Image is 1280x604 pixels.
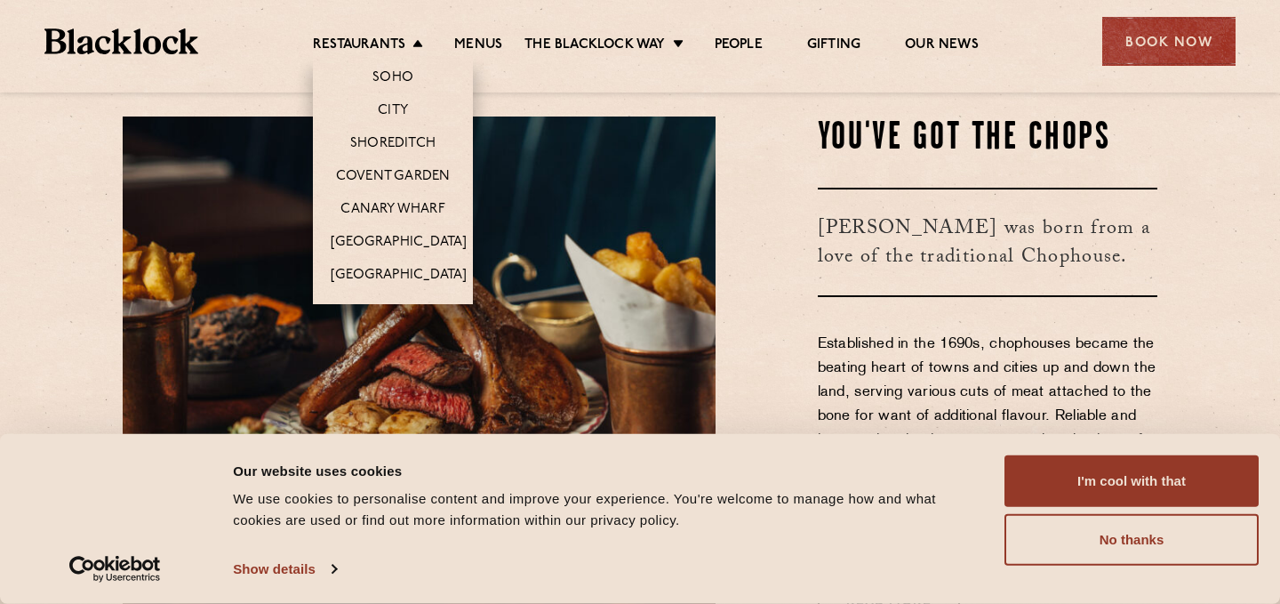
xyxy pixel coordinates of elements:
[233,556,336,583] a: Show details
[818,188,1158,297] h3: [PERSON_NAME] was born from a love of the traditional Chophouse.
[44,28,198,54] img: BL_Textured_Logo-footer-cropped.svg
[331,267,467,286] a: [GEOGRAPHIC_DATA]
[715,36,763,56] a: People
[313,36,405,56] a: Restaurants
[818,333,1158,549] p: Established in the 1690s, chophouses became the beating heart of towns and cities up and down the...
[37,556,193,583] a: Usercentrics Cookiebot - opens in a new window
[905,36,979,56] a: Our News
[1004,514,1259,566] button: No thanks
[524,36,665,56] a: The Blacklock Way
[1004,455,1259,507] button: I'm cool with that
[807,36,860,56] a: Gifting
[818,117,1158,161] h2: You've Got The Chops
[378,102,408,122] a: City
[336,168,451,188] a: Covent Garden
[340,201,444,221] a: Canary Wharf
[233,488,984,531] div: We use cookies to personalise content and improve your experience. You're welcome to manage how a...
[372,69,413,89] a: Soho
[233,460,984,481] div: Our website uses cookies
[331,234,467,254] a: [GEOGRAPHIC_DATA]
[454,36,502,56] a: Menus
[1102,17,1236,66] div: Book Now
[350,135,436,155] a: Shoreditch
